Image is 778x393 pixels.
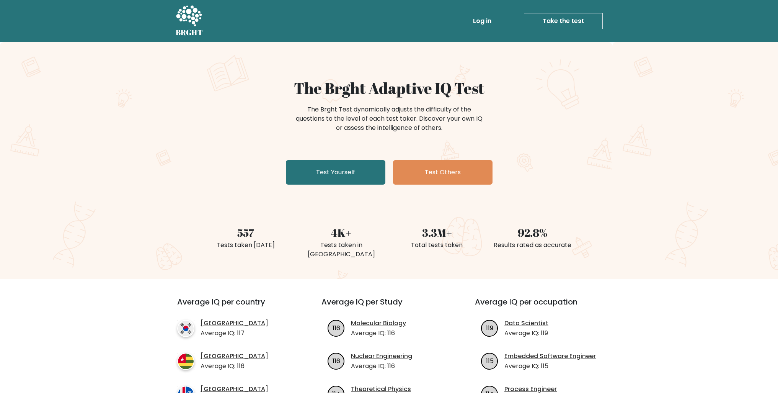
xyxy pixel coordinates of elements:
h3: Average IQ per occupation [475,297,610,316]
h5: BRGHT [176,28,203,37]
p: Average IQ: 116 [201,362,268,371]
a: [GEOGRAPHIC_DATA] [201,319,268,328]
div: 92.8% [489,224,576,241]
div: 3.3M+ [394,224,480,241]
p: Average IQ: 117 [201,329,268,338]
div: Total tests taken [394,241,480,250]
a: BRGHT [176,3,203,39]
a: Embedded Software Engineer [504,352,596,361]
img: country [177,353,194,370]
a: Test Others [393,160,493,185]
text: 116 [333,323,340,332]
p: Average IQ: 119 [504,329,548,338]
h1: The Brght Adaptive IQ Test [202,79,576,97]
p: Average IQ: 116 [351,362,412,371]
img: country [177,320,194,337]
p: Average IQ: 116 [351,329,406,338]
a: Nuclear Engineering [351,352,412,361]
text: 115 [486,356,494,365]
h3: Average IQ per country [177,297,294,316]
div: Tests taken in [GEOGRAPHIC_DATA] [298,241,385,259]
div: Tests taken [DATE] [202,241,289,250]
a: Take the test [524,13,603,29]
a: Log in [470,13,494,29]
div: 557 [202,224,289,241]
a: Data Scientist [504,319,548,328]
div: Results rated as accurate [489,241,576,250]
h3: Average IQ per Study [321,297,457,316]
a: Molecular Biology [351,319,406,328]
p: Average IQ: 115 [504,362,596,371]
a: Test Yourself [286,160,385,185]
a: [GEOGRAPHIC_DATA] [201,352,268,361]
div: 4K+ [298,224,385,241]
div: The Brght Test dynamically adjusts the difficulty of the questions to the level of each test take... [294,105,485,133]
text: 119 [486,323,493,332]
text: 116 [333,356,340,365]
